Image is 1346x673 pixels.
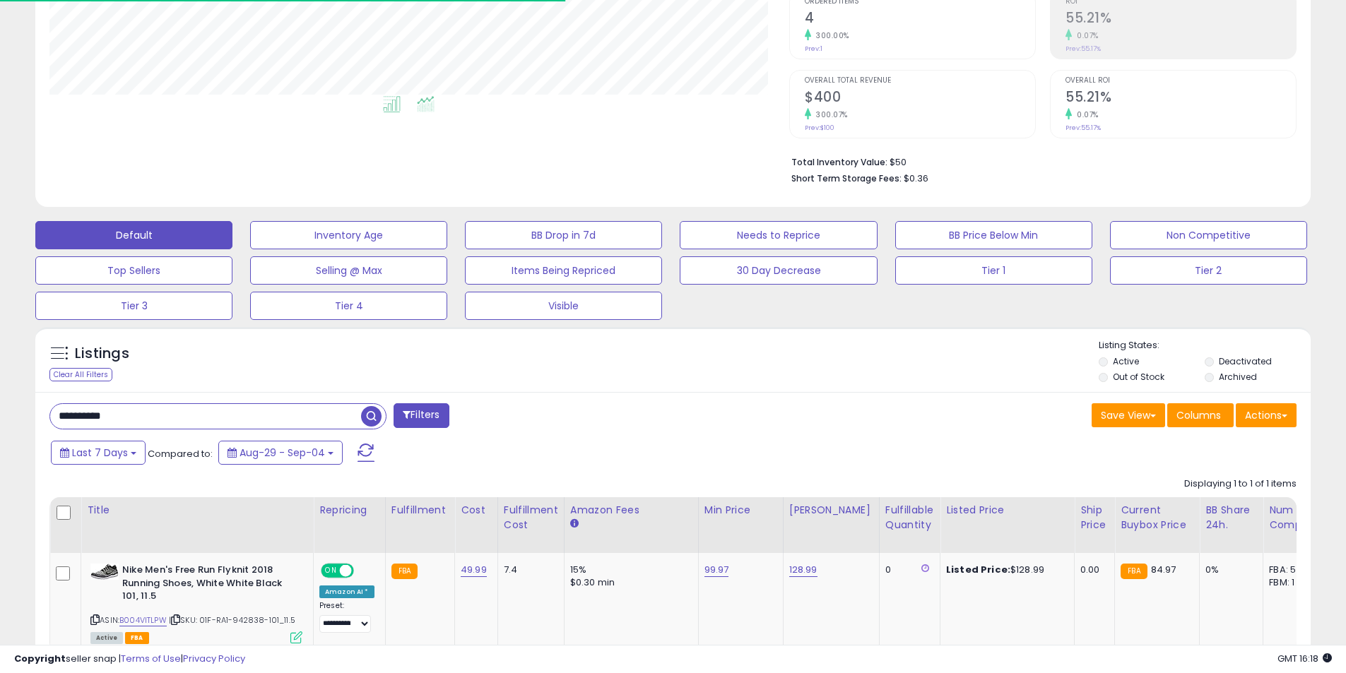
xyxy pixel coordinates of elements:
[49,368,112,381] div: Clear All Filters
[680,256,877,285] button: 30 Day Decrease
[1065,10,1296,29] h2: 55.21%
[791,153,1286,169] li: $50
[946,503,1068,518] div: Listed Price
[169,614,295,626] span: | SKU: 01F-RA1-942838-101_11.5
[461,563,487,577] a: 49.99
[240,446,325,460] span: Aug-29 - Sep-04
[680,221,877,249] button: Needs to Reprice
[1072,30,1099,41] small: 0.07%
[1072,109,1099,120] small: 0.07%
[250,221,447,249] button: Inventory Age
[1205,503,1257,532] div: BB Share 24h.
[391,564,418,579] small: FBA
[35,221,232,249] button: Default
[14,652,66,665] strong: Copyright
[250,292,447,320] button: Tier 4
[90,632,123,644] span: All listings currently available for purchase on Amazon
[1092,403,1165,427] button: Save View
[1121,503,1193,532] div: Current Buybox Price
[1065,77,1296,85] span: Overall ROI
[791,172,902,184] b: Short Term Storage Fees:
[570,576,687,589] div: $0.30 min
[805,124,834,132] small: Prev: $100
[465,221,662,249] button: BB Drop in 7d
[570,518,579,530] small: Amazon Fees.
[1065,44,1101,53] small: Prev: 55.17%
[1269,503,1321,532] div: Num of Comp.
[1080,503,1109,532] div: Ship Price
[1110,221,1307,249] button: Non Competitive
[904,172,928,185] span: $0.36
[1184,477,1297,491] div: Displaying 1 to 1 of 1 items
[119,614,167,626] a: B004VITLPW
[218,441,343,465] button: Aug-29 - Sep-04
[1065,124,1101,132] small: Prev: 55.17%
[885,564,929,576] div: 0
[811,109,848,120] small: 300.07%
[1113,355,1139,367] label: Active
[1269,576,1316,589] div: FBM: 1
[1121,564,1147,579] small: FBA
[1167,403,1234,427] button: Columns
[461,503,492,518] div: Cost
[811,30,849,41] small: 300.00%
[90,564,302,642] div: ASIN:
[504,503,558,532] div: Fulfillment Cost
[319,585,374,598] div: Amazon AI *
[391,503,449,518] div: Fulfillment
[75,344,129,364] h5: Listings
[570,503,692,518] div: Amazon Fees
[87,503,307,518] div: Title
[805,89,1035,108] h2: $400
[1110,256,1307,285] button: Tier 2
[35,256,232,285] button: Top Sellers
[895,221,1092,249] button: BB Price Below Min
[895,256,1092,285] button: Tier 1
[465,292,662,320] button: Visible
[789,563,817,577] a: 128.99
[125,632,149,644] span: FBA
[789,503,873,518] div: [PERSON_NAME]
[148,447,213,460] span: Compared to:
[946,564,1063,576] div: $128.99
[805,10,1035,29] h2: 4
[322,565,340,577] span: ON
[1113,371,1164,383] label: Out of Stock
[1205,564,1252,576] div: 0%
[122,564,294,607] b: Nike Men's Free Run Flyknit 2018 Running Shoes, White White Black 101, 11.5
[90,564,119,580] img: 41kYrVB4xKL._SL40_.jpg
[465,256,662,285] button: Items Being Repriced
[352,565,374,577] span: OFF
[946,563,1010,576] b: Listed Price:
[1236,403,1297,427] button: Actions
[704,503,777,518] div: Min Price
[14,653,245,666] div: seller snap | |
[1269,564,1316,576] div: FBA: 5
[1277,652,1332,665] span: 2025-09-12 16:18 GMT
[885,503,934,532] div: Fulfillable Quantity
[394,403,449,428] button: Filters
[504,564,553,576] div: 7.4
[1219,355,1272,367] label: Deactivated
[319,601,374,633] div: Preset:
[319,503,379,518] div: Repricing
[805,77,1035,85] span: Overall Total Revenue
[121,652,181,665] a: Terms of Use
[1219,371,1257,383] label: Archived
[183,652,245,665] a: Privacy Policy
[1099,339,1311,352] p: Listing States:
[51,441,146,465] button: Last 7 Days
[805,44,822,53] small: Prev: 1
[250,256,447,285] button: Selling @ Max
[704,563,729,577] a: 99.97
[1151,563,1176,576] span: 84.97
[1176,408,1221,422] span: Columns
[570,564,687,576] div: 15%
[791,156,887,168] b: Total Inventory Value:
[1065,89,1296,108] h2: 55.21%
[1080,564,1104,576] div: 0.00
[72,446,128,460] span: Last 7 Days
[35,292,232,320] button: Tier 3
